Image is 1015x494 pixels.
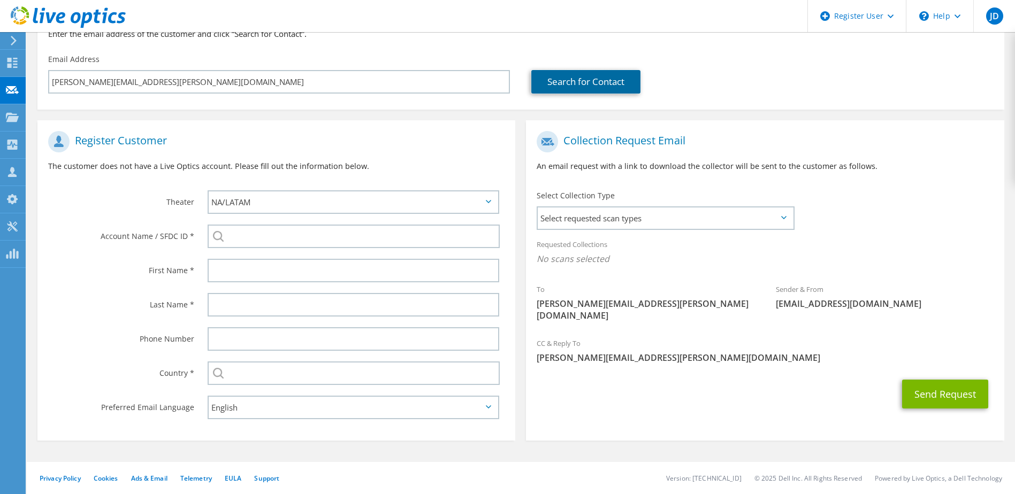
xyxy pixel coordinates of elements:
[754,474,862,483] li: © 2025 Dell Inc. All Rights Reserved
[902,380,988,408] button: Send Request
[666,474,742,483] li: Version: [TECHNICAL_ID]
[526,233,1004,273] div: Requested Collections
[94,474,118,483] a: Cookies
[531,70,640,94] a: Search for Contact
[225,474,241,483] a: EULA
[180,474,212,483] a: Telemetry
[48,259,194,276] label: First Name *
[526,332,1004,369] div: CC & Reply To
[48,293,194,310] label: Last Name *
[538,207,792,229] span: Select requested scan types
[48,361,194,379] label: Country *
[765,278,1004,315] div: Sender & From
[131,474,167,483] a: Ads & Email
[537,253,993,265] span: No scans selected
[48,160,505,172] p: The customer does not have a Live Optics account. Please fill out the information below.
[526,278,765,327] div: To
[254,474,279,483] a: Support
[875,474,1002,483] li: Powered by Live Optics, a Dell Technology
[48,327,194,344] label: Phone Number
[40,474,81,483] a: Privacy Policy
[48,54,100,65] label: Email Address
[48,225,194,242] label: Account Name / SFDC ID *
[537,190,615,201] label: Select Collection Type
[48,190,194,207] label: Theater
[48,28,994,40] h3: Enter the email address of the customer and click “Search for Contact”.
[537,352,993,364] span: [PERSON_NAME][EMAIL_ADDRESS][PERSON_NAME][DOMAIN_NAME]
[776,298,994,310] span: [EMAIL_ADDRESS][DOMAIN_NAME]
[537,131,988,152] h1: Collection Request Email
[986,7,1003,25] span: JD
[48,396,194,413] label: Preferred Email Language
[537,298,754,321] span: [PERSON_NAME][EMAIL_ADDRESS][PERSON_NAME][DOMAIN_NAME]
[919,11,929,21] svg: \n
[537,160,993,172] p: An email request with a link to download the collector will be sent to the customer as follows.
[48,131,499,152] h1: Register Customer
